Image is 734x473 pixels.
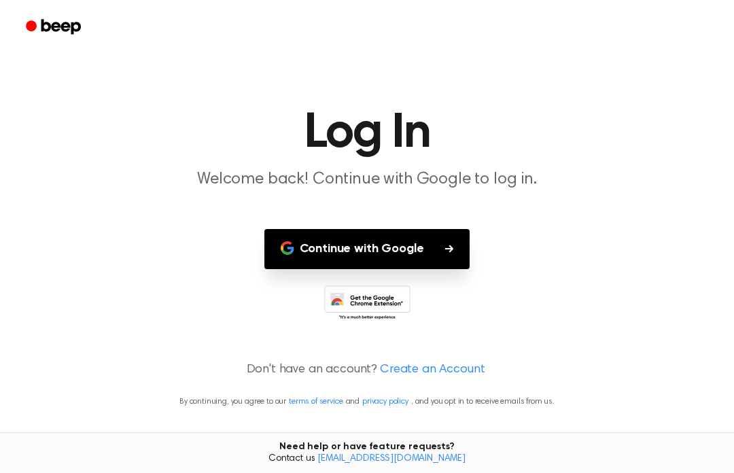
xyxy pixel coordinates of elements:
[106,169,628,191] p: Welcome back! Continue with Google to log in.
[362,398,408,406] a: privacy policy
[16,396,718,408] p: By continuing, you agree to our and , and you opt in to receive emails from us.
[264,229,470,269] button: Continue with Google
[8,453,726,466] span: Contact us
[16,14,93,41] a: Beep
[317,454,466,463] a: [EMAIL_ADDRESS][DOMAIN_NAME]
[16,361,718,379] p: Don't have an account?
[380,361,485,379] a: Create an Account
[19,109,715,158] h1: Log In
[289,398,343,406] a: terms of service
